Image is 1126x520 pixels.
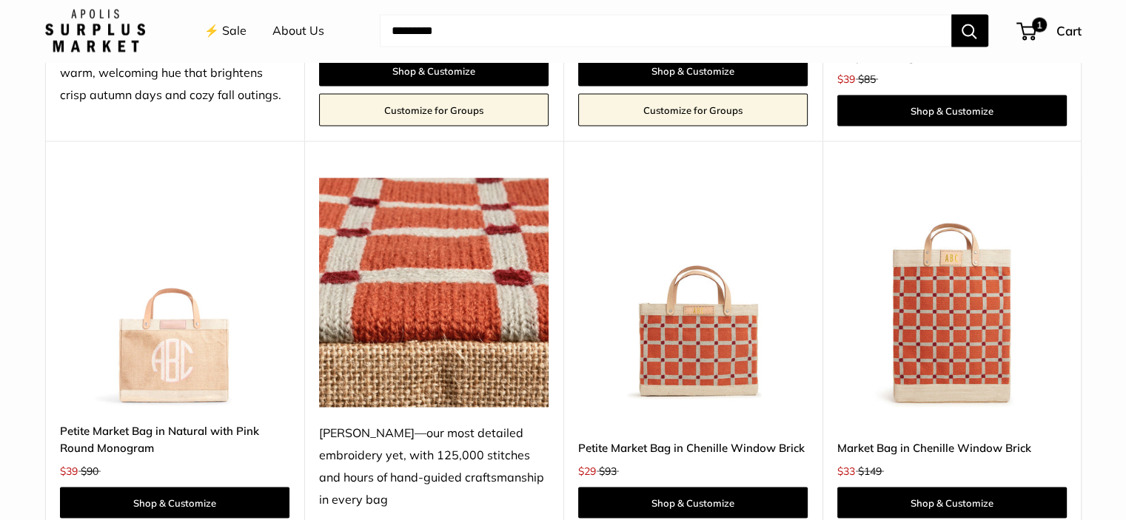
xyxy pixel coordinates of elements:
span: $29 [578,465,596,478]
a: About Us [272,20,324,42]
a: Customize for Groups [319,94,549,126]
span: $149 [858,465,882,478]
span: 1 [1031,18,1046,33]
span: $33 [837,465,855,478]
img: description_Make it yours with monogram. [60,178,289,408]
a: Market Bag in Chenille Window BrickMarket Bag in Chenille Window Brick [837,178,1067,408]
a: Petite Market Bag in Chenille Window Brick [578,439,808,456]
a: Shop & Customize [578,487,808,519]
span: $85 [858,72,876,86]
div: Daisy is a soft buttercream yellow — a warm, welcoming hue that brightens crisp autumn days and c... [60,40,289,107]
img: Chenille—our most detailed embroidery yet, with 125,000 stitches and hours of hand-guided craftsm... [319,178,549,408]
img: Market Bag in Chenille Window Brick [837,178,1067,408]
span: $93 [599,465,617,478]
span: Cart [1056,23,1082,38]
a: ⚡️ Sale [204,20,247,42]
span: $39 [60,465,78,478]
a: 1 Cart [1018,19,1082,43]
button: Search [951,15,988,47]
a: Shop & Customize [837,95,1067,126]
div: [PERSON_NAME]—our most detailed embroidery yet, with 125,000 stitches and hours of hand-guided cr... [319,422,549,511]
span: $39 [837,72,855,86]
input: Search... [380,15,951,47]
a: Petite Market Bag in Natural with Pink Round Monogram [60,422,289,457]
a: Customize for Groups [578,94,808,126]
span: $90 [81,465,98,478]
a: Shop & Customize [319,55,549,87]
img: Petite Market Bag in Chenille Window Brick [578,178,808,408]
a: Market Bag in Chenille Window Brick [837,439,1067,456]
img: Apolis: Surplus Market [45,10,145,53]
a: Shop & Customize [60,487,289,519]
a: Petite Market Bag in Chenille Window BrickPetite Market Bag in Chenille Window Brick [578,178,808,408]
a: Shop & Customize [837,487,1067,519]
a: Shop & Customize [578,55,808,87]
a: description_Make it yours with monogram.Petite Market Bag in Natural with Pink Round Monogram [60,178,289,408]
